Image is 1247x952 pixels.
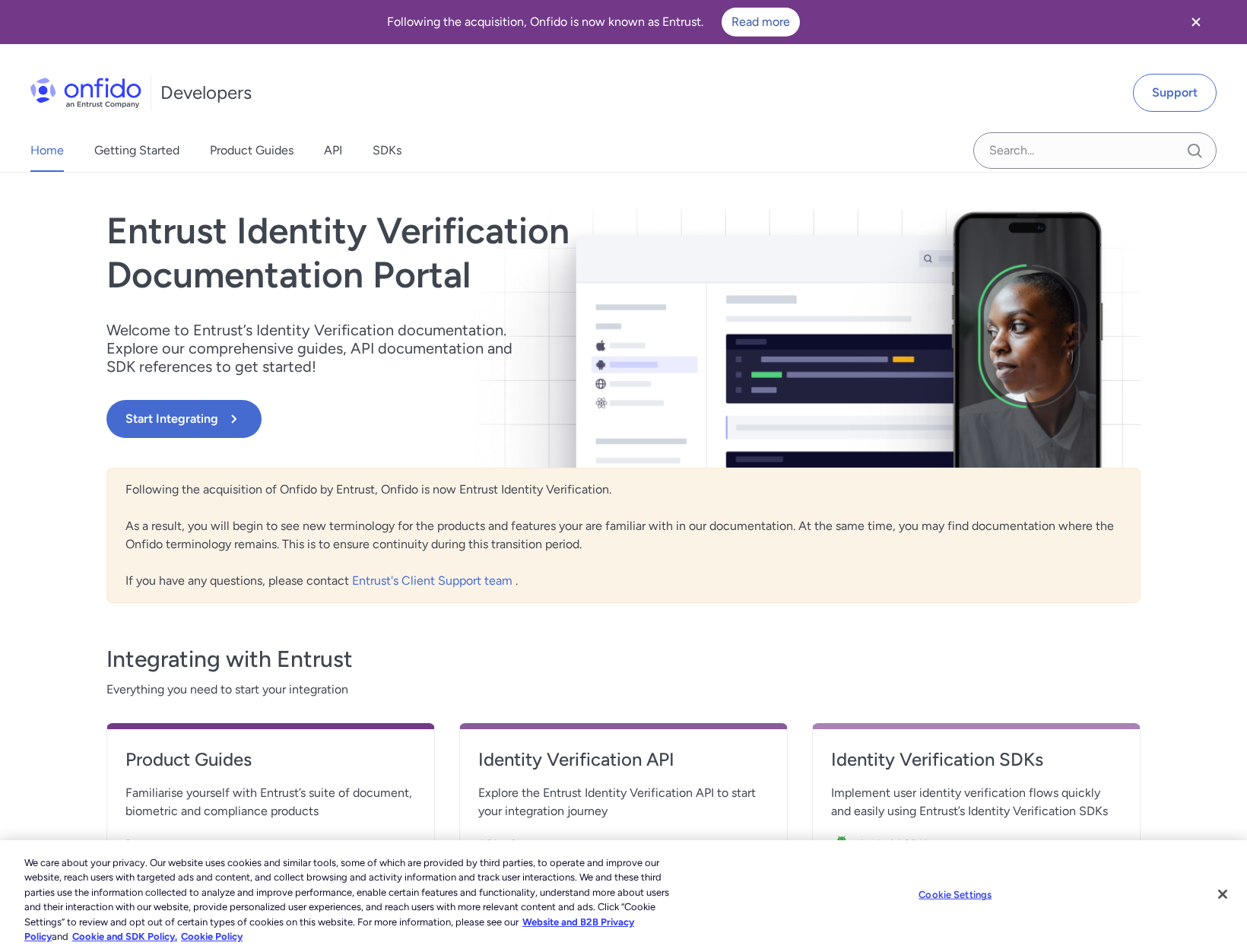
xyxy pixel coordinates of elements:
[106,468,1141,603] div: Following the acquisition of Onfido by Entrust, Onfido is now Entrust Identity Verification. As a...
[831,747,1122,784] a: Identity Verification SDKs
[30,78,141,108] img: Onfido Logo
[831,747,1122,772] h4: Identity Verification SDKs
[106,400,262,438] button: Start Integrating
[1206,877,1239,911] button: Close
[973,132,1217,169] input: Onfido search input field
[106,321,532,376] p: Welcome to Entrust’s Identity Verification documentation. Explore our comprehensive guides, API d...
[160,81,252,105] h1: Developers
[106,644,1141,674] h3: Integrating with Entrust
[858,836,927,854] span: Android SDK
[324,129,342,172] a: API
[125,784,416,820] span: Familiarise yourself with Entrust’s suite of document, biometric and compliance products
[831,827,1122,857] a: Icon Android SDKAndroid SDK
[478,747,769,784] a: Identity Verification API
[125,747,416,784] a: Product Guides
[106,681,1141,699] span: Everything you need to start your integration
[106,209,830,297] h1: Entrust Identity Verification Documentation Portal
[831,834,858,855] img: Icon Android SDK
[831,784,1122,820] span: Implement user identity verification flows quickly and easily using Entrust’s Identity Verificati...
[125,836,219,854] span: Document report
[18,8,1168,36] div: Following the acquisition, Onfido is now known as Entrust.
[478,784,769,820] span: Explore the Entrust Identity Verification API to start your integration journey
[106,400,830,438] a: Start Integrating
[1133,74,1217,112] a: Support
[181,931,243,942] a: Cookie Policy
[373,129,401,172] a: SDKs
[125,747,416,772] h4: Product Guides
[30,129,64,172] a: Home
[1168,3,1224,41] button: Close banner
[908,880,1003,910] button: Cookie Settings
[478,747,769,772] h4: Identity Verification API
[94,129,179,172] a: Getting Started
[72,931,177,942] a: Cookie and SDK Policy.
[210,129,294,172] a: Product Guides
[125,827,416,857] a: Document report
[1187,13,1205,31] svg: Close banner
[352,573,516,588] a: Entrust's Client Support team
[24,855,686,944] div: We care about your privacy. Our website uses cookies and similar tools, some of which are provide...
[478,827,769,857] a: API reference
[478,836,553,854] span: API reference
[722,8,800,36] a: Read more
